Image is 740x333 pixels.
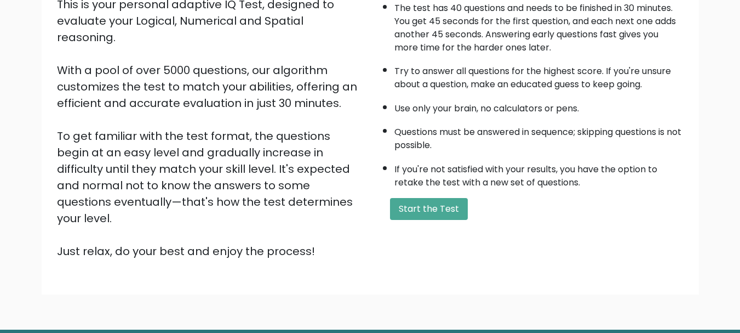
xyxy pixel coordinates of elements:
li: If you're not satisfied with your results, you have the option to retake the test with a new set ... [394,157,684,189]
button: Start the Test [390,198,468,220]
li: Use only your brain, no calculators or pens. [394,97,684,115]
li: Questions must be answered in sequence; skipping questions is not possible. [394,120,684,152]
li: Try to answer all questions for the highest score. If you're unsure about a question, make an edu... [394,59,684,91]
